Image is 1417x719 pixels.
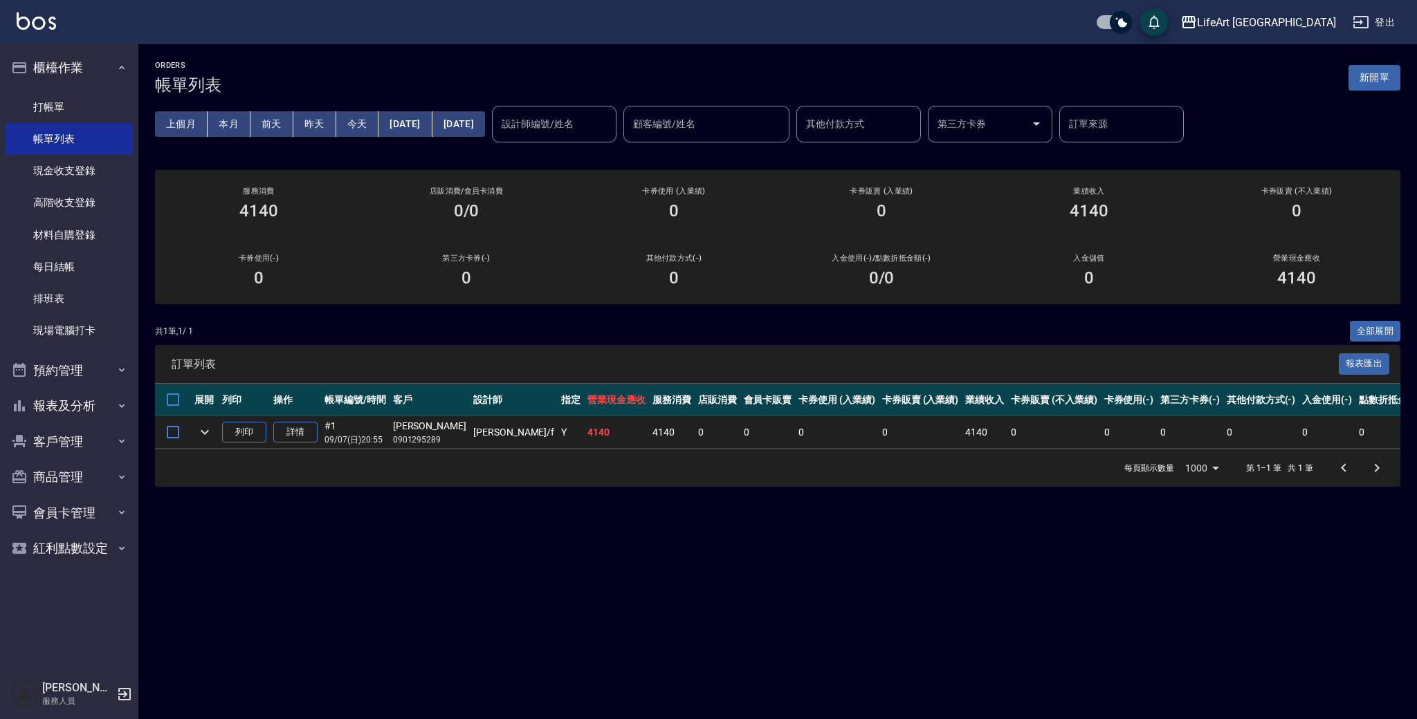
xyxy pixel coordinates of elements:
[324,433,386,446] p: 09/07 (日) 20:55
[1124,462,1174,474] p: 每頁顯示數量
[6,315,133,346] a: 現場電腦打卡
[558,416,584,449] td: Y
[1140,8,1168,36] button: save
[155,61,221,70] h2: ORDERS
[1002,254,1176,263] h2: 入金儲值
[6,155,133,187] a: 現金收支登錄
[6,495,133,531] button: 會員卡管理
[432,111,485,137] button: [DATE]
[390,384,470,416] th: 客戶
[1246,462,1313,474] p: 第 1–1 筆 共 1 筆
[6,388,133,424] button: 報表及分析
[194,422,215,442] button: expand row
[6,530,133,566] button: 紅利點數設定
[239,201,278,221] h3: 4140
[155,75,221,95] h3: 帳單列表
[1070,201,1108,221] h3: 4140
[1007,384,1100,416] th: 卡券販賣 (不入業績)
[1349,71,1400,84] a: 新開單
[254,268,264,288] h3: 0
[6,424,133,460] button: 客戶管理
[6,91,133,123] a: 打帳單
[669,201,679,221] h3: 0
[877,201,886,221] h3: 0
[6,187,133,218] a: 高階收支登錄
[1180,449,1224,487] div: 1000
[42,695,113,707] p: 服務人員
[962,384,1007,416] th: 業績收入
[208,111,250,137] button: 本月
[461,268,471,288] h3: 0
[470,416,558,449] td: [PERSON_NAME] /f
[695,384,740,416] th: 店販消費
[219,384,270,416] th: 列印
[393,433,466,446] p: 0901295289
[222,422,266,443] button: 列印
[1223,416,1299,449] td: 0
[587,187,761,196] h2: 卡券使用 (入業績)
[740,384,796,416] th: 會員卡販賣
[6,251,133,283] a: 每日結帳
[1175,8,1342,37] button: LifeArt [GEOGRAPHIC_DATA]
[794,187,969,196] h2: 卡券販賣 (入業績)
[155,111,208,137] button: 上個月
[378,111,432,137] button: [DATE]
[321,384,390,416] th: 帳單編號/時間
[172,254,346,263] h2: 卡券使用(-)
[6,353,133,389] button: 預約管理
[1197,14,1336,31] div: LifeArt [GEOGRAPHIC_DATA]
[584,416,649,449] td: 4140
[321,416,390,449] td: #1
[1299,416,1355,449] td: 0
[879,384,962,416] th: 卡券販賣 (入業績)
[587,254,761,263] h2: 其他付款方式(-)
[379,254,554,263] h2: 第三方卡券(-)
[336,111,379,137] button: 今天
[6,219,133,251] a: 材料自購登錄
[1157,384,1223,416] th: 第三方卡券(-)
[869,268,895,288] h3: 0 /0
[795,416,879,449] td: 0
[669,268,679,288] h3: 0
[379,187,554,196] h2: 店販消費 /會員卡消費
[1292,201,1301,221] h3: 0
[1349,65,1400,91] button: 新開單
[879,416,962,449] td: 0
[270,384,321,416] th: 操作
[1347,10,1400,35] button: 登出
[250,111,293,137] button: 前天
[649,416,695,449] td: 4140
[470,384,558,416] th: 設計師
[558,384,584,416] th: 指定
[1277,268,1316,288] h3: 4140
[1350,321,1401,342] button: 全部展開
[1101,416,1158,449] td: 0
[962,416,1007,449] td: 4140
[695,416,740,449] td: 0
[1339,353,1390,375] button: 報表匯出
[649,384,695,416] th: 服務消費
[1299,384,1355,416] th: 入金使用(-)
[1157,416,1223,449] td: 0
[42,681,113,695] h5: [PERSON_NAME]
[273,422,318,443] a: 詳情
[1223,384,1299,416] th: 其他付款方式(-)
[6,50,133,86] button: 櫃檯作業
[155,325,193,337] p: 共 1 筆, 1 / 1
[6,283,133,315] a: 排班表
[795,384,879,416] th: 卡券使用 (入業績)
[293,111,336,137] button: 昨天
[6,459,133,495] button: 商品管理
[1025,113,1048,135] button: Open
[584,384,649,416] th: 營業現金應收
[1339,357,1390,370] a: 報表匯出
[191,384,219,416] th: 展開
[740,416,796,449] td: 0
[11,680,39,708] img: Person
[1007,416,1100,449] td: 0
[794,254,969,263] h2: 入金使用(-) /點數折抵金額(-)
[1209,187,1384,196] h2: 卡券販賣 (不入業績)
[172,187,346,196] h3: 服務消費
[454,201,479,221] h3: 0/0
[172,357,1339,371] span: 訂單列表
